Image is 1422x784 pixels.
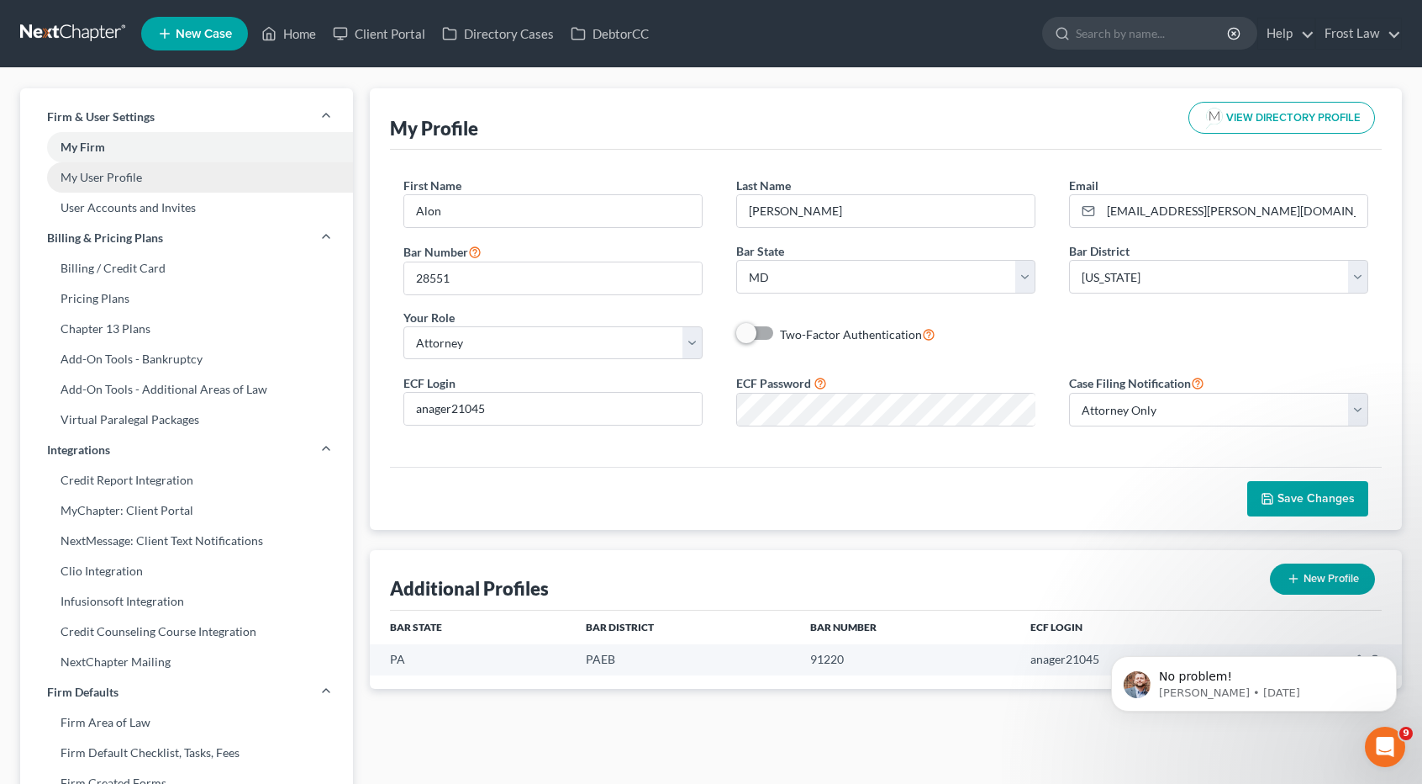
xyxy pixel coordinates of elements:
a: Firm Default Checklist, Tasks, Fees [20,738,353,768]
input: Enter ecf login... [404,393,702,425]
th: Bar Number [797,611,1017,644]
a: Frost Law [1316,19,1401,49]
td: PAEB [572,644,797,675]
span: Email [1069,178,1098,193]
a: Clio Integration [20,556,353,586]
a: Directory Cases [434,19,562,49]
label: Bar District [1069,242,1130,260]
span: Integrations [47,442,110,458]
iframe: Intercom live chat [1365,727,1405,767]
label: ECF Password [736,374,811,392]
a: Chapter 13 Plans [20,314,353,344]
a: Credit Report Integration [20,465,353,495]
a: DebtorCC [562,19,657,49]
a: Infusionsoft Integration [20,586,353,617]
button: Save Changes [1247,481,1368,516]
a: Integrations [20,435,353,465]
span: Last Name [736,178,791,193]
span: Firm Defaults [47,684,118,701]
td: 91220 [797,644,1017,675]
a: Pricing Plans [20,283,353,314]
th: ECF Login [1017,611,1243,644]
img: modern-attorney-logo-488310dd42d0e56951fffe13e3ed90e038bc441dd813d23dff0c9337a977f38e.png [1203,106,1226,130]
th: Bar State [370,611,572,644]
button: New Profile [1270,564,1375,595]
button: VIEW DIRECTORY PROFILE [1188,102,1375,134]
a: My User Profile [20,162,353,193]
a: Billing & Pricing Plans [20,223,353,253]
input: Enter last name... [737,195,1035,227]
span: First Name [403,178,461,193]
a: Virtual Paralegal Packages [20,405,353,435]
td: anager21045 [1017,644,1243,675]
input: # [404,262,702,294]
label: Bar Number [403,241,482,262]
input: Search by name... [1076,18,1230,49]
th: Bar District [572,611,797,644]
td: PA [370,644,572,675]
a: My Firm [20,132,353,162]
label: ECF Login [403,374,456,392]
span: Your Role [403,310,455,325]
a: Home [253,19,324,49]
span: Two-Factor Authentication [780,327,922,342]
a: Billing / Credit Card [20,253,353,283]
span: Save Changes [1277,491,1355,506]
span: Firm & User Settings [47,109,155,125]
iframe: Intercom notifications message [1086,621,1422,739]
span: 9 [1399,727,1413,740]
span: Billing & Pricing Plans [47,230,163,246]
input: Enter email... [1101,195,1367,227]
a: NextChapter Mailing [20,647,353,677]
a: Firm Area of Law [20,707,353,738]
a: MyChapter: Client Portal [20,495,353,526]
a: Credit Counseling Course Integration [20,617,353,647]
a: NextMessage: Client Text Notifications [20,526,353,556]
a: Client Portal [324,19,434,49]
label: Bar State [736,242,784,260]
a: Add-On Tools - Bankruptcy [20,344,353,374]
span: New Case [176,28,232,40]
div: Additional Profiles [390,576,549,601]
label: Case Filing Notification [1069,373,1204,393]
a: Add-On Tools - Additional Areas of Law [20,374,353,405]
a: Help [1258,19,1314,49]
a: Firm & User Settings [20,102,353,132]
a: Firm Defaults [20,677,353,707]
a: User Accounts and Invites [20,193,353,223]
span: VIEW DIRECTORY PROFILE [1226,113,1361,124]
div: My Profile [390,116,478,140]
input: Enter first name... [404,195,702,227]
